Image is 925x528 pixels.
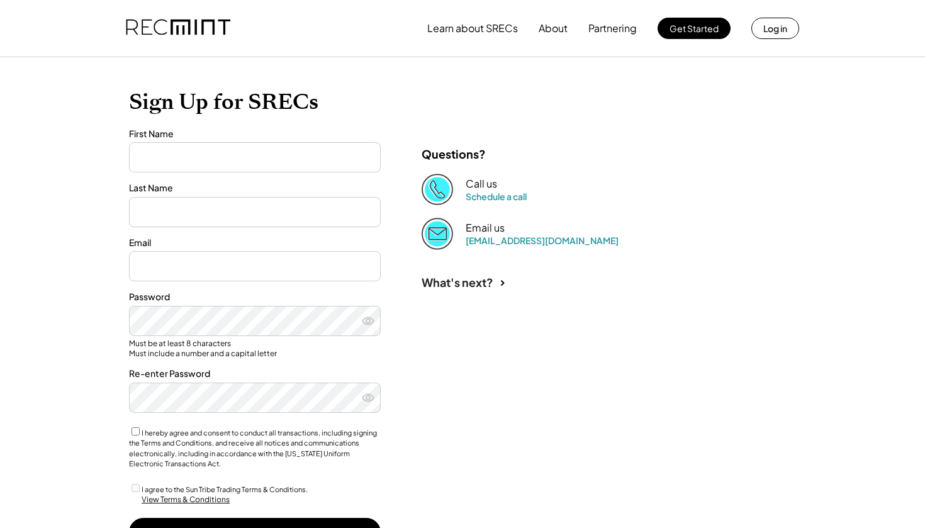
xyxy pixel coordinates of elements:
div: Must be at least 8 characters Must include a number and a capital letter [129,339,381,358]
img: Phone%20copy%403x.png [422,174,453,205]
h1: Sign Up for SRECs [129,89,796,115]
div: What's next? [422,275,493,289]
button: About [539,16,568,41]
div: Last Name [129,182,381,194]
label: I agree to the Sun Tribe Trading Terms & Conditions. [142,485,308,493]
img: Email%202%403x.png [422,218,453,249]
div: View Terms & Conditions [142,495,230,505]
div: First Name [129,128,381,140]
div: Email [129,237,381,249]
div: Password [129,291,381,303]
button: Get Started [658,18,731,39]
a: [EMAIL_ADDRESS][DOMAIN_NAME] [466,235,619,246]
img: recmint-logotype%403x.png [126,7,230,50]
label: I hereby agree and consent to conduct all transactions, including signing the Terms and Condition... [129,429,377,468]
button: Partnering [588,16,637,41]
button: Learn about SRECs [427,16,518,41]
button: Log in [751,18,799,39]
div: Re-enter Password [129,368,381,380]
div: Email us [466,222,505,235]
div: Questions? [422,147,486,161]
div: Call us [466,177,497,191]
a: Schedule a call [466,191,527,202]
